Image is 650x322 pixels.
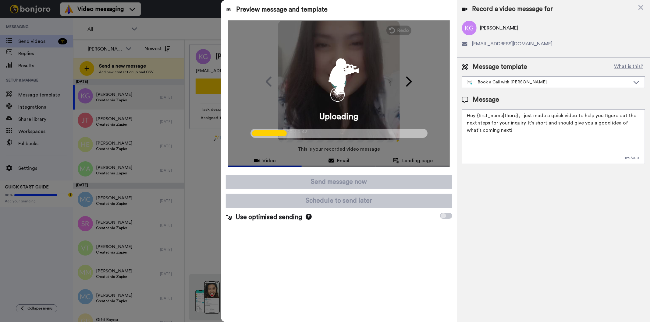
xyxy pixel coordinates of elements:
[311,50,366,104] div: animation
[9,13,113,33] div: message notification from Matt, 3w ago. Hi Gilda, We're looking to spread the word about Bonjoro ...
[473,62,527,72] span: Message template
[27,23,105,29] p: Message from Matt, sent 3w ago
[473,95,499,104] span: Message
[472,40,553,47] span: [EMAIL_ADDRESS][DOMAIN_NAME]
[226,194,452,208] button: Schedule to send later
[27,17,105,23] p: Hi [PERSON_NAME], We're looking to spread the word about [PERSON_NAME] a bit further and we need ...
[612,62,645,72] button: What is this?
[236,213,302,222] span: Use optimised sending
[467,79,630,85] div: Book a Call with [PERSON_NAME]
[319,110,358,123] span: Uploading
[467,80,473,85] img: nextgen-template.svg
[14,18,23,28] img: Profile image for Matt
[226,175,452,189] button: Send message now
[462,109,645,164] textarea: Hey {first_name|there}, I just made a quick video to help you figure out the next steps for your ...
